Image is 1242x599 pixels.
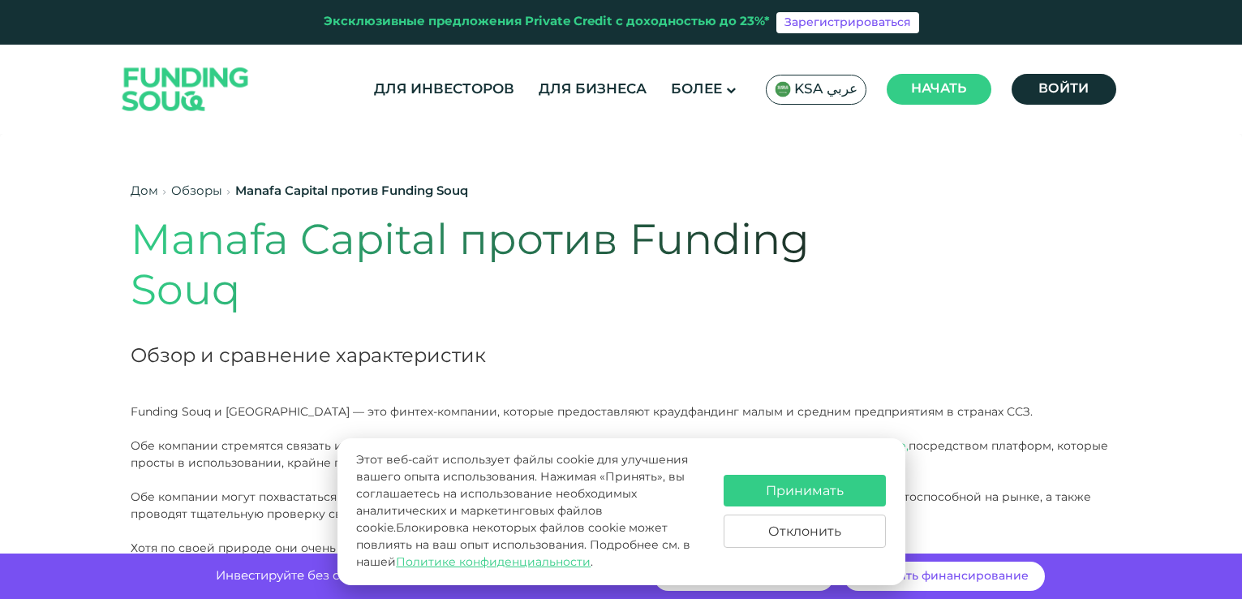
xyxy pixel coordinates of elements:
a: Дом [131,186,158,197]
font: Manafa Capital против Funding Souq [131,222,810,313]
a: Зарегистрироваться [776,12,919,33]
font: Блокировка некоторых файлов cookie может повлиять на ваш опыт использования. [356,523,668,551]
a: Для бизнеса [535,76,651,103]
font: Подробнее см. в нашей [356,540,690,568]
img: Логотип [106,49,265,131]
a: Для инвесторов [370,76,518,103]
button: Принимать [724,475,886,506]
font: Для бизнеса [539,83,647,97]
font: Начать [911,83,966,95]
font: Обзор и сравнение характеристик [131,347,486,366]
font: Зарегистрироваться [784,18,911,29]
font: Более [671,83,722,97]
font: Принимать [766,485,844,498]
font: . [591,557,593,568]
a: Политике конфиденциальности [396,557,591,568]
font: KSA عربي [794,83,857,97]
a: Обзоры [171,186,222,197]
font: Funding Souq и [GEOGRAPHIC_DATA] — это финтех-компании, которые предоставляют краудфандинг малым ... [131,404,1033,419]
font: Manafa Capital против Funding Souq [235,186,468,197]
font: Хотя по своей природе они очень схожи, существуют некоторые различия, которые мы постараемся расс... [131,541,860,555]
font: Эксклюзивные предложения Private Credit с доходностью до 23%* [324,16,770,28]
font: Получить финансирование [860,571,1029,582]
a: Войти [1012,74,1116,105]
img: Флаг ЮАР [775,81,791,97]
font: Обе компании могут похвастаться самыми современными технологиями, [131,489,575,504]
font: Для инвесторов [374,83,514,97]
font: Отклонить [768,526,841,538]
font: Войти [1038,83,1089,95]
font: Обе компании стремятся связать инвесторов [PERSON_NAME] [131,438,506,453]
font: Этот веб-сайт использует файлы cookie для улучшения вашего опыта использования. Нажимая «Принять»... [356,455,688,534]
button: Отклонить [724,515,886,548]
font: Инвестируйте без скрытых комиссий и получайте доход до [216,571,594,582]
a: Получить финансирование [844,562,1045,591]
